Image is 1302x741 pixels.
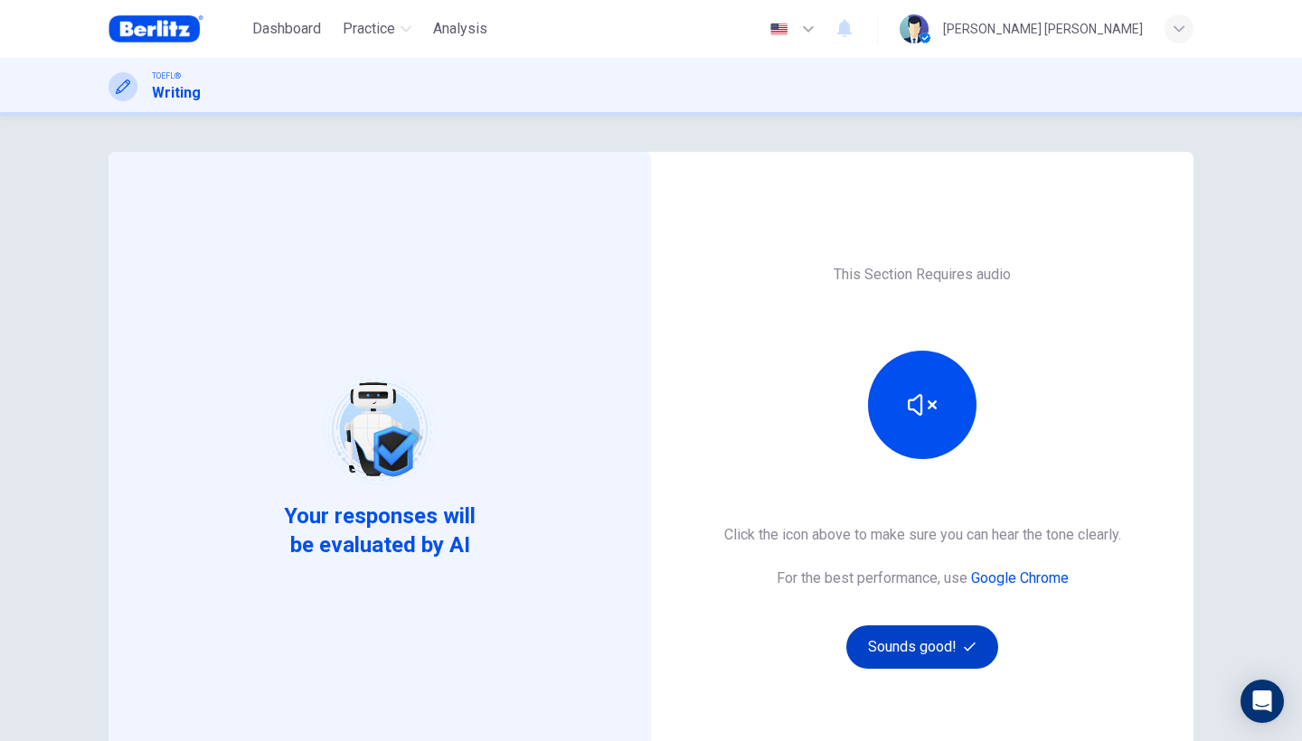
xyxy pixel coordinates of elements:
[724,524,1121,546] h6: Click the icon above to make sure you can hear the tone clearly.
[343,18,395,40] span: Practice
[943,18,1143,40] div: [PERSON_NAME] [PERSON_NAME]
[426,13,495,45] button: Analysis
[768,23,790,36] img: en
[245,13,328,45] button: Dashboard
[335,13,419,45] button: Practice
[270,502,490,559] span: Your responses will be evaluated by AI
[252,18,321,40] span: Dashboard
[152,82,201,104] h1: Writing
[971,569,1069,586] a: Google Chrome
[433,18,487,40] span: Analysis
[846,625,998,669] button: Sounds good!
[322,372,437,487] img: robot icon
[1241,680,1284,723] div: Open Intercom Messenger
[777,567,1069,589] h6: For the best performance, use
[152,70,181,82] span: TOEFL®
[900,14,929,43] img: Profile picture
[834,264,1011,286] h6: This Section Requires audio
[108,11,203,47] img: Berlitz Brasil logo
[108,11,245,47] a: Berlitz Brasil logo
